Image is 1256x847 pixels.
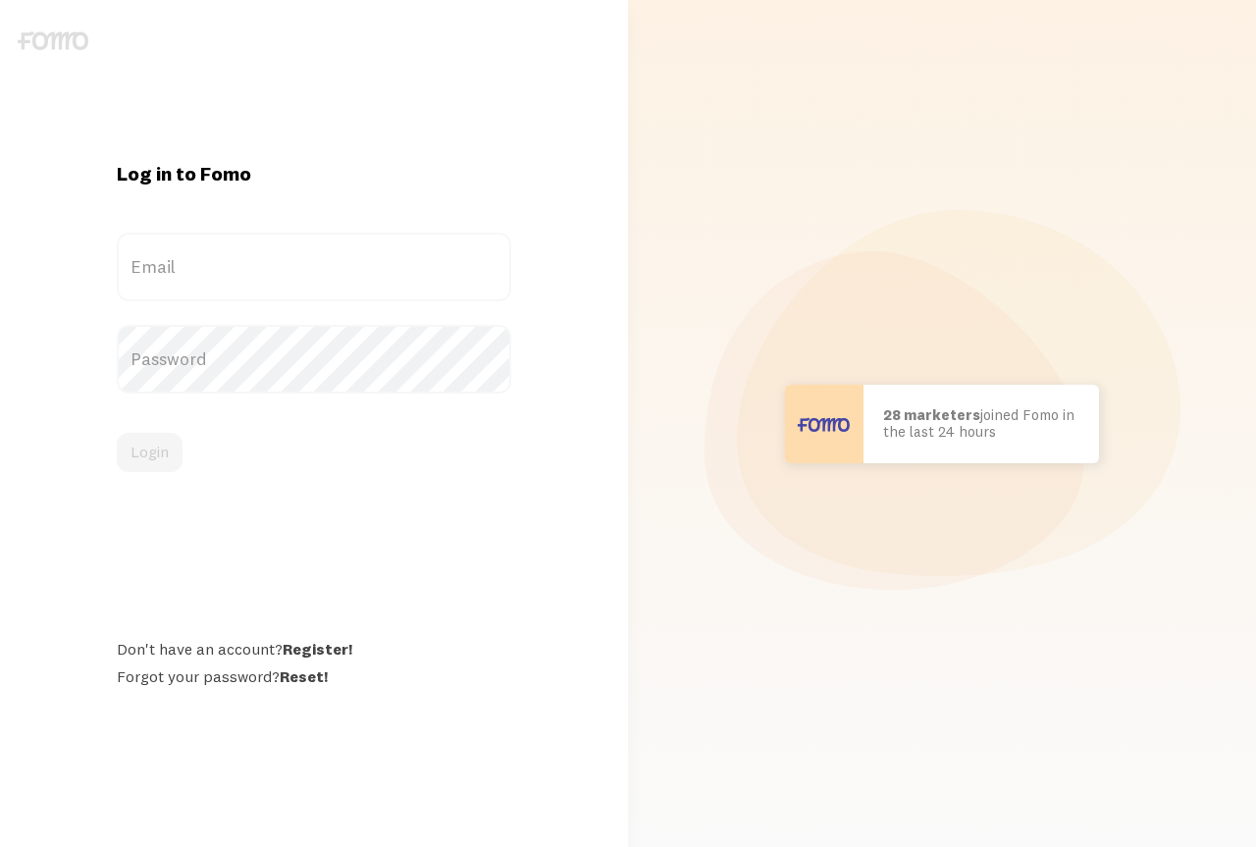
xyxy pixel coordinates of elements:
p: joined Fomo in the last 24 hours [883,407,1079,440]
h1: Log in to Fomo [117,161,512,186]
label: Password [117,325,512,394]
img: fomo-logo-gray-b99e0e8ada9f9040e2984d0d95b3b12da0074ffd48d1e5cb62ac37fc77b0b268.svg [18,31,88,50]
div: Forgot your password? [117,666,512,686]
b: 28 marketers [883,405,980,424]
div: Don't have an account? [117,639,512,659]
a: Register! [283,639,352,659]
a: Reset! [280,666,328,686]
label: Email [117,233,512,301]
img: User avatar [785,385,863,463]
